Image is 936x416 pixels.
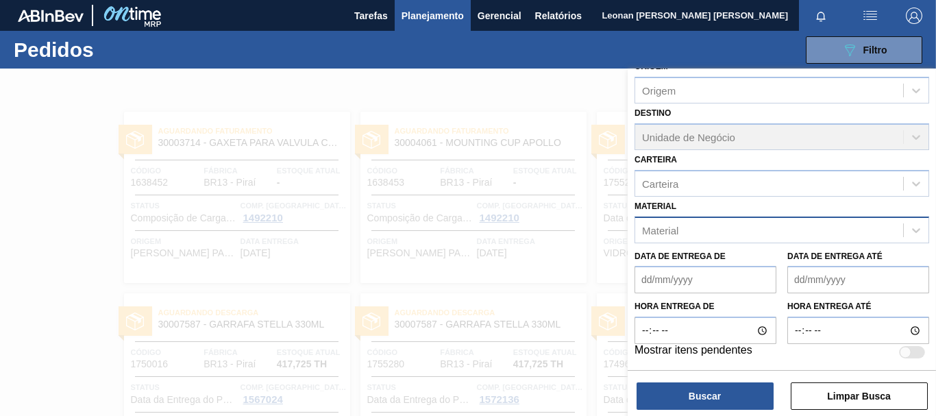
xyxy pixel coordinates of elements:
[787,252,883,261] label: Data de Entrega até
[642,178,678,189] div: Carteira
[635,252,726,261] label: Data de Entrega de
[906,8,922,24] img: Logout
[635,108,671,118] label: Destino
[863,45,887,56] span: Filtro
[354,8,388,24] span: Tarefas
[635,155,677,164] label: Carteira
[642,85,676,97] div: Origem
[635,344,752,360] label: Mostrar itens pendentes
[862,8,878,24] img: userActions
[635,201,676,211] label: Material
[18,10,84,22] img: TNhmsLtSVTkK8tSr43FrP2fwEKptu5GPRR3wAAAABJRU5ErkJggg==
[478,8,521,24] span: Gerencial
[799,6,843,25] button: Notificações
[642,224,678,236] div: Material
[14,42,206,58] h1: Pedidos
[787,297,929,317] label: Hora entrega até
[635,266,776,293] input: dd/mm/yyyy
[635,297,776,317] label: Hora entrega de
[787,266,929,293] input: dd/mm/yyyy
[806,36,922,64] button: Filtro
[535,8,582,24] span: Relatórios
[402,8,464,24] span: Planejamento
